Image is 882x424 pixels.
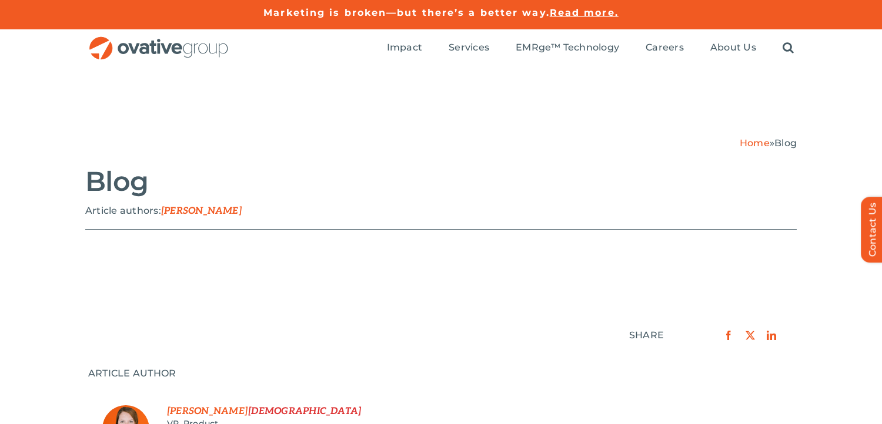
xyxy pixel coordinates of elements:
a: Home [740,137,770,149]
p: Article authors: [85,205,797,217]
h2: Blog [85,167,797,196]
span: First Name [167,406,248,417]
span: [PERSON_NAME] [161,206,242,217]
span: Blog [774,137,797,149]
nav: Menu [387,29,794,67]
span: » [740,137,797,149]
a: LinkedIn [761,328,782,343]
a: Facebook [718,328,739,343]
span: Last Name [248,406,361,417]
a: Careers [646,42,684,55]
a: Services [449,42,489,55]
a: EMRge™ Technology [516,42,619,55]
div: SHARE [629,329,664,341]
div: ARTICLE AUTHOR [88,368,794,379]
a: Impact [387,42,422,55]
span: Services [449,42,489,53]
a: Search [783,42,794,55]
a: OG_Full_horizontal_RGB [88,35,229,46]
a: Marketing is broken—but there’s a better way. [263,7,550,18]
span: About Us [710,42,756,53]
a: About Us [710,42,756,55]
a: X [740,328,761,343]
span: Impact [387,42,422,53]
span: Careers [646,42,684,53]
span: EMRge™ Technology [516,42,619,53]
a: Read more. [550,7,619,18]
